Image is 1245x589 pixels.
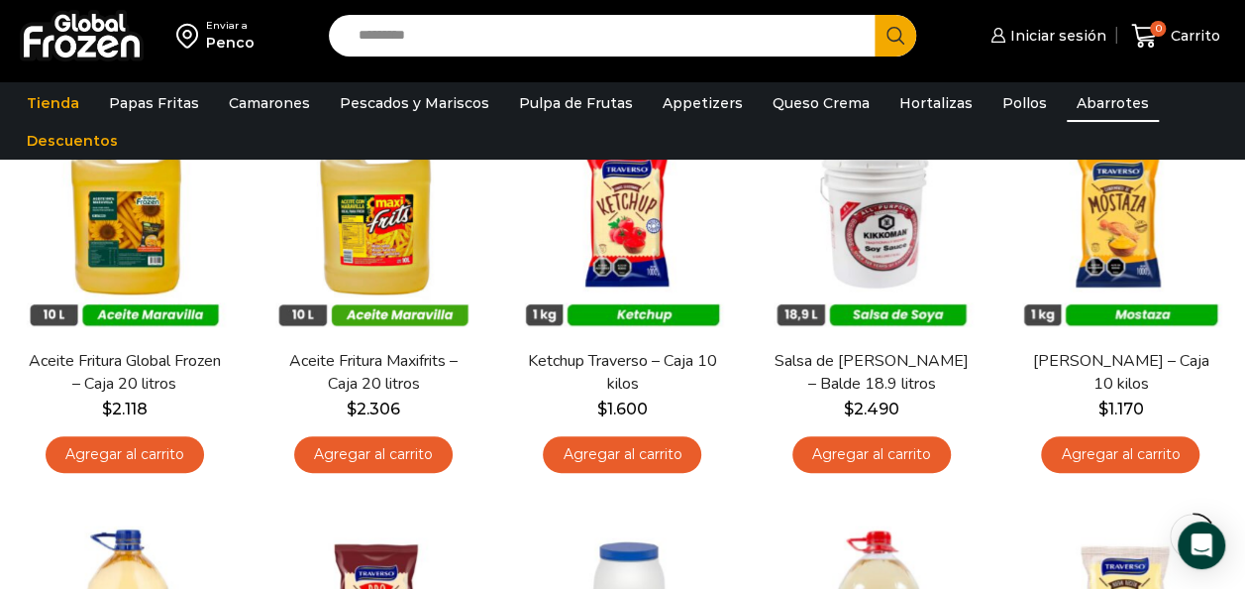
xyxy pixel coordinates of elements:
[986,16,1106,56] a: Iniciar sesión
[17,122,128,160] a: Descuentos
[294,436,453,473] a: Agregar al carrito: “Aceite Fritura Maxifrits - Caja 20 litros”
[597,400,648,418] bdi: 1.600
[17,84,89,122] a: Tienda
[219,84,320,122] a: Camarones
[99,84,209,122] a: Papas Fritas
[653,84,753,122] a: Appetizers
[524,350,721,396] a: Ketchup Traverso – Caja 10 kilos
[347,400,400,418] bdi: 2.306
[597,400,607,418] span: $
[206,33,255,53] div: Penco
[1126,13,1225,59] a: 0 Carrito
[26,350,223,396] a: Aceite Fritura Global Frozen – Caja 20 litros
[1097,400,1107,418] span: $
[763,84,880,122] a: Queso Crema
[1178,522,1225,569] div: Open Intercom Messenger
[509,84,643,122] a: Pulpa de Frutas
[330,84,499,122] a: Pescados y Mariscos
[992,84,1057,122] a: Pollos
[1041,436,1199,473] a: Agregar al carrito: “Mostaza Traverso - Caja 10 kilos”
[875,15,916,57] button: Search button
[1067,84,1159,122] a: Abarrotes
[176,19,206,53] img: address-field-icon.svg
[792,436,951,473] a: Agregar al carrito: “Salsa de Soya Kikkoman - Balde 18.9 litros”
[1150,21,1166,37] span: 0
[347,400,357,418] span: $
[1166,26,1220,46] span: Carrito
[1022,350,1219,396] a: [PERSON_NAME] – Caja 10 kilos
[543,436,701,473] a: Agregar al carrito: “Ketchup Traverso - Caja 10 kilos”
[844,400,854,418] span: $
[206,19,255,33] div: Enviar a
[274,350,471,396] a: Aceite Fritura Maxifrits – Caja 20 litros
[773,350,970,396] a: Salsa de [PERSON_NAME] – Balde 18.9 litros
[844,400,899,418] bdi: 2.490
[102,400,112,418] span: $
[1097,400,1143,418] bdi: 1.170
[102,400,148,418] bdi: 2.118
[46,436,204,473] a: Agregar al carrito: “Aceite Fritura Global Frozen – Caja 20 litros”
[889,84,983,122] a: Hortalizas
[1005,26,1106,46] span: Iniciar sesión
